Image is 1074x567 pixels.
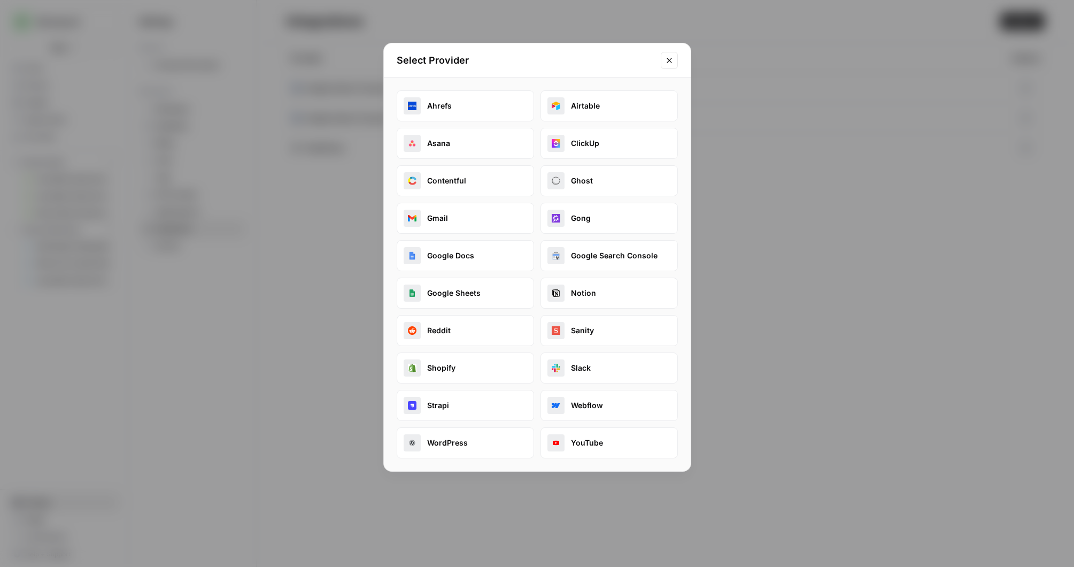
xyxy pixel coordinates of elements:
[408,439,416,447] img: wordpress
[552,214,560,223] img: gong
[397,427,534,458] button: wordpressWordPress
[397,203,534,234] button: gmailGmail
[552,102,560,110] img: airtable_oauth
[397,353,534,384] button: shopifyShopify
[552,289,560,297] img: notion
[397,90,534,121] button: ahrefsAhrefs
[397,128,534,159] button: asanaAsana
[540,240,678,271] button: google_search_consoleGoogle Search Console
[408,401,416,410] img: strapi
[540,278,678,309] button: notionNotion
[397,278,534,309] button: google_sheetsGoogle Sheets
[540,128,678,159] button: clickupClickUp
[408,214,416,223] img: gmail
[552,251,560,260] img: google_search_console
[552,177,560,185] img: ghost
[540,203,678,234] button: gongGong
[552,401,560,410] img: webflow_oauth
[552,439,560,447] img: youtube
[661,52,678,69] button: Close modal
[552,139,560,148] img: clickup
[408,364,416,372] img: shopify
[408,251,416,260] img: google_docs
[408,289,416,297] img: google_sheets
[397,315,534,346] button: redditReddit
[408,326,416,335] img: reddit
[540,165,678,196] button: ghostGhost
[408,102,416,110] img: ahrefs
[552,364,560,372] img: slack
[408,177,416,185] img: contentful
[540,353,678,384] button: slackSlack
[540,315,678,346] button: sanitySanity
[540,90,678,121] button: airtable_oauthAirtable
[540,390,678,421] button: webflow_oauthWebflow
[540,427,678,458] button: youtubeYouTube
[397,53,654,68] h2: Select Provider
[408,139,416,148] img: asana
[397,240,534,271] button: google_docsGoogle Docs
[397,390,534,421] button: strapiStrapi
[552,326,560,335] img: sanity
[397,165,534,196] button: contentfulContentful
